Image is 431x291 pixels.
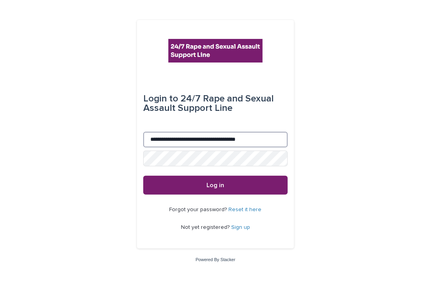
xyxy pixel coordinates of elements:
[143,88,288,119] div: 24/7 Rape and Sexual Assault Support Line
[181,225,231,230] span: Not yet registered?
[195,257,235,262] a: Powered By Stacker
[168,39,263,63] img: rhQMoQhaT3yELyF149Cw
[170,207,229,212] span: Forgot your password?
[143,94,178,103] span: Login to
[143,176,288,195] button: Log in
[207,182,225,188] span: Log in
[231,225,250,230] a: Sign up
[229,207,262,212] a: Reset it here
